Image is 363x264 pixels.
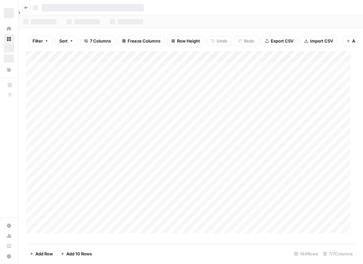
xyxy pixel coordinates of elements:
span: Undo [217,38,227,44]
span: 7 Columns [90,38,111,44]
button: Add Row [26,249,57,259]
button: Filter [28,36,53,46]
span: Add 10 Rows [66,251,92,257]
button: Export CSV [261,36,298,46]
span: Sort [59,38,68,44]
span: Export CSV [271,38,293,44]
button: Help + Support [4,251,14,261]
span: Row Height [177,38,200,44]
button: Import CSV [300,36,337,46]
div: 144 Rows [292,249,321,259]
button: Row Height [167,36,204,46]
button: Sort [55,36,78,46]
span: Import CSV [310,38,333,44]
button: Add 10 Rows [57,249,96,259]
span: Filter [33,38,43,44]
button: Redo [234,36,258,46]
button: Undo [207,36,232,46]
div: 7/7 Columns [321,249,355,259]
button: 7 Columns [80,36,115,46]
span: Freeze Columns [128,38,160,44]
a: Home [4,24,14,34]
a: Settings [4,221,14,231]
span: Add Row [35,251,53,257]
a: Learning Hub [4,241,14,251]
a: Usage [4,231,14,241]
button: Freeze Columns [118,36,165,46]
a: Your Data [4,65,14,75]
span: Redo [244,38,254,44]
a: Browse [4,34,14,44]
